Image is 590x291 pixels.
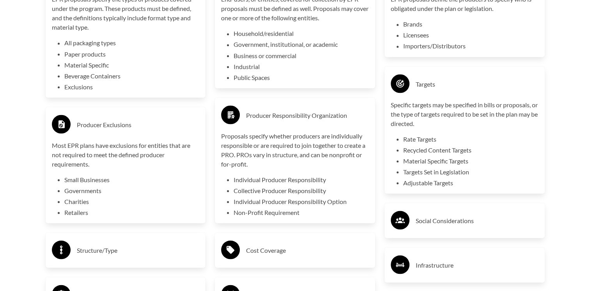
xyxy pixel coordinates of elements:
[64,82,200,91] li: Exclusions
[403,20,539,29] li: Brands
[64,208,200,217] li: Retailers
[416,214,539,227] h3: Social Considerations
[64,71,200,80] li: Beverage Containers
[64,175,200,184] li: Small Businesses
[64,49,200,59] li: Paper products
[403,145,539,154] li: Recycled Content Targets
[234,62,369,71] li: Industrial
[403,30,539,40] li: Licensees
[234,208,369,217] li: Non-Profit Requirement
[403,41,539,51] li: Importers/Distributors
[403,167,539,176] li: Targets Set in Legislation
[246,109,369,121] h3: Producer Responsibility Organization
[64,186,200,195] li: Governments
[403,134,539,144] li: Rate Targets
[234,186,369,195] li: Collective Producer Responsibility
[77,244,200,256] h3: Structure/Type
[234,40,369,49] li: Government, institutional, or academic
[416,78,539,90] h3: Targets
[234,29,369,38] li: Household/residential
[64,38,200,48] li: All packaging types
[246,244,369,256] h3: Cost Coverage
[77,118,200,131] h3: Producer Exclusions
[52,140,200,169] p: Most EPR plans have exclusions for entities that are not required to meet the defined producer re...
[64,60,200,69] li: Material Specific
[416,259,539,271] h3: Infrastructure
[403,178,539,187] li: Adjustable Targets
[221,131,369,169] p: Proposals specify whether producers are individually responsible or are required to join together...
[234,73,369,82] li: Public Spaces
[234,175,369,184] li: Individual Producer Responsibility
[403,156,539,165] li: Material Specific Targets
[391,100,539,128] p: Specific targets may be specified in bills or proposals, or the type of targets required to be se...
[234,197,369,206] li: Individual Producer Responsibility Option
[234,51,369,60] li: Business or commercial
[64,197,200,206] li: Charities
